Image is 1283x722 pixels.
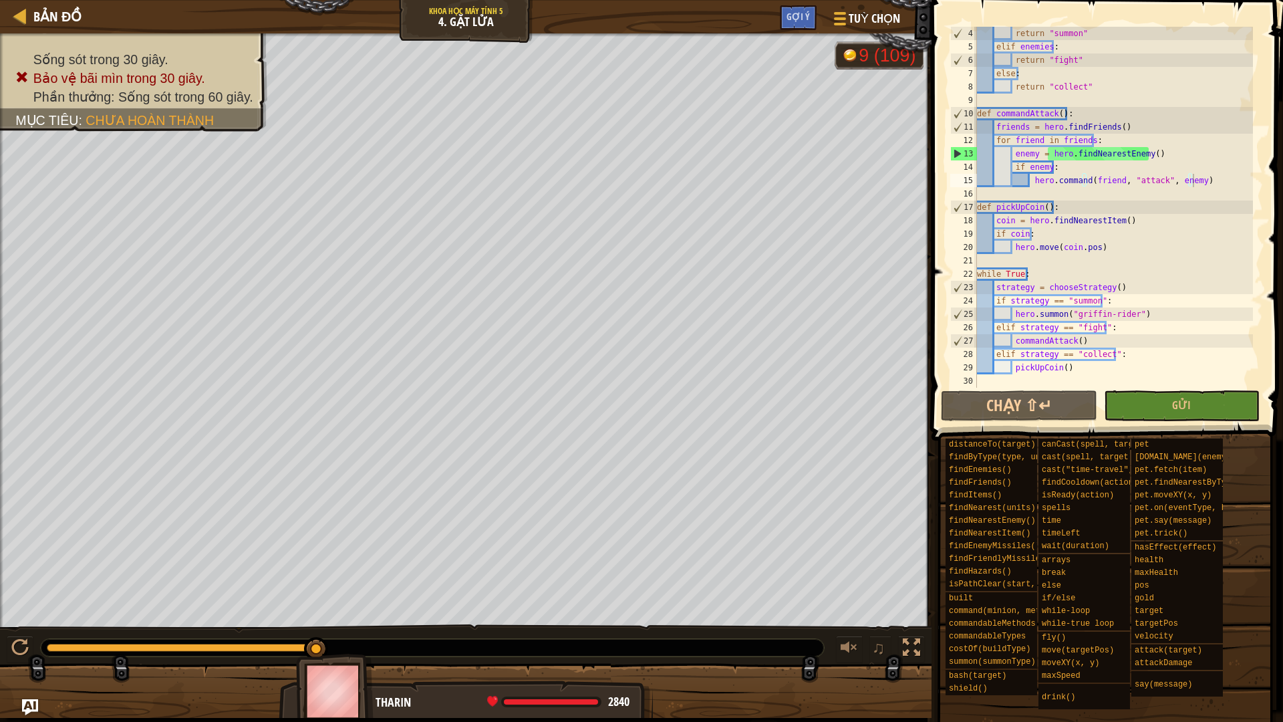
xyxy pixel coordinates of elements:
span: findFriendlyMissiles() [949,554,1054,564]
span: built [949,594,973,603]
div: 22 [950,267,977,281]
span: target [1135,606,1163,616]
span: commandableMethods [949,619,1036,628]
span: spells [1042,503,1071,513]
div: 19 [950,227,977,241]
span: cast(spell, target) [1042,453,1133,462]
div: 9 (109) [859,47,915,65]
span: cast("time-travel", target) [1042,465,1171,475]
div: 27 [951,334,977,348]
span: pos [1135,581,1149,590]
span: command(minion, method, arg1, arg2) [949,606,1117,616]
button: Chạy ⇧↵ [941,390,1097,421]
span: wait(duration) [1042,541,1109,551]
span: bash(target) [949,671,1006,681]
div: 16 [950,187,977,201]
span: ♫ [872,638,885,658]
span: Bản đồ [33,7,82,25]
span: maxSpeed [1042,671,1081,681]
button: Ask AI [22,699,38,715]
span: else [1042,581,1061,590]
span: move(targetPos) [1042,646,1114,655]
button: Gửi [1104,390,1260,421]
span: commandableTypes [949,632,1026,641]
span: shield() [949,684,988,693]
span: isReady(action) [1042,491,1114,500]
span: attackDamage [1135,658,1192,668]
span: Gửi [1172,398,1191,412]
span: if/else [1042,594,1075,603]
span: timeLeft [1042,529,1081,538]
div: 20 [950,241,977,254]
span: summon(summonType) [949,657,1036,667]
li: Phần thưởng: Sống sót trong 60 giây. [15,88,253,106]
div: 11 [951,120,977,134]
div: 23 [951,281,977,294]
span: velocity [1135,632,1173,641]
button: ♫ [869,636,892,663]
span: say(message) [1135,680,1192,689]
span: findCooldown(action) [1042,478,1138,487]
div: 10 [951,107,977,120]
span: targetPos [1135,619,1178,628]
button: Bật tắt chế độ toàn màn hình [898,636,925,663]
div: Tharin [376,694,639,711]
span: pet.findNearestByType(type) [1135,478,1264,487]
div: health: 2840 / 2870 [487,696,629,708]
div: 21 [950,254,977,267]
div: 29 [950,361,977,374]
span: canCast(spell, target) [1042,440,1147,449]
span: : [78,113,86,128]
div: 8 [950,80,977,94]
span: pet.on(eventType, handler) [1135,503,1260,513]
li: Bảo vệ bãi mìn trong 30 giây. [15,69,253,88]
li: Sống sót trong 30 giây. [15,50,253,69]
div: Team 'humans' has 9 now of 109 gold earned. [835,41,923,70]
span: findItems() [949,491,1002,500]
span: isPathClear(start, end) [949,580,1060,589]
span: Chưa hoàn thành [86,113,214,128]
button: Tuỳ chọn [823,5,908,37]
span: Mục tiêu [15,113,78,128]
div: 13 [951,147,977,160]
span: pet.fetch(item) [1135,465,1207,475]
span: Gợi ý [787,10,810,23]
button: Ctrl + P: Play [7,636,33,663]
div: 6 [951,53,977,67]
div: 17 [951,201,977,214]
span: health [1135,556,1163,565]
span: attack(target) [1135,646,1202,655]
span: time [1042,516,1061,525]
div: 14 [950,160,977,174]
span: findFriends() [949,478,1012,487]
span: Sống sót trong 30 giây. [33,52,168,67]
span: while-loop [1042,606,1090,616]
span: findByType(type, units) [949,453,1060,462]
div: 9 [950,94,977,107]
span: findNearestItem() [949,529,1030,538]
span: Tuỳ chọn [849,10,900,27]
span: distanceTo(target) [949,440,1036,449]
div: 28 [950,348,977,361]
div: 7 [950,67,977,80]
a: Bản đồ [27,7,82,25]
span: while-true loop [1042,619,1114,628]
span: 2840 [608,693,629,710]
span: pet.moveXY(x, y) [1135,491,1211,500]
span: findNearest(units) [949,503,1036,513]
span: findNearestEnemy() [949,516,1036,525]
span: pet.trick() [1135,529,1187,538]
span: findEnemies() [949,465,1012,475]
div: 4 [951,27,977,40]
div: 5 [950,40,977,53]
span: arrays [1042,556,1071,565]
div: 26 [950,321,977,334]
div: 15 [950,174,977,187]
span: gold [1135,594,1154,603]
span: [DOMAIN_NAME](enemy) [1135,453,1231,462]
span: findHazards() [949,567,1012,576]
div: 18 [950,214,977,227]
div: 12 [950,134,977,147]
span: maxHealth [1135,568,1178,578]
span: fly() [1042,633,1066,642]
